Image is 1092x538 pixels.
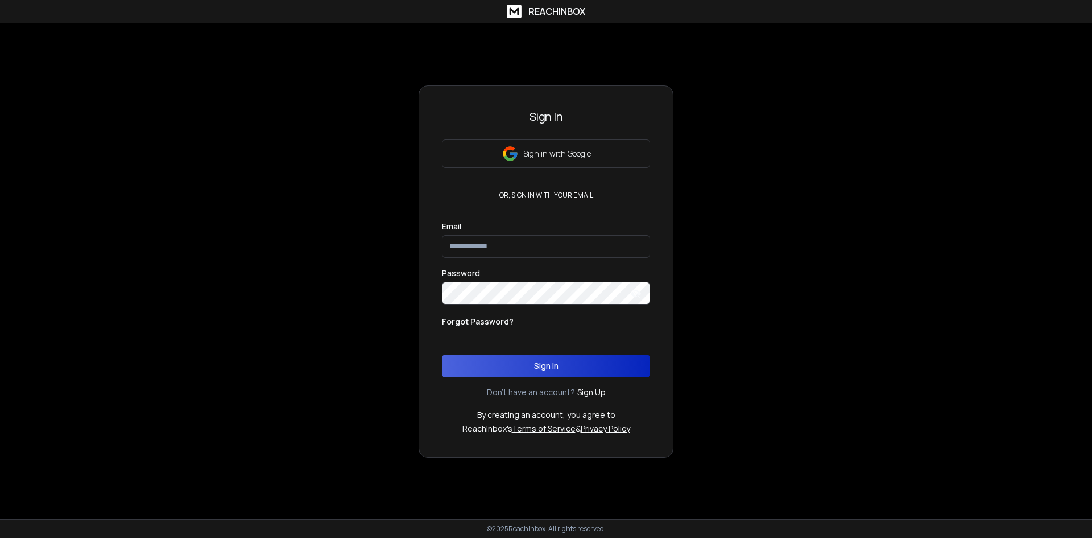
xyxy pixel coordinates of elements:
[462,423,630,434] p: ReachInbox's &
[507,5,585,18] a: ReachInbox
[581,423,630,434] a: Privacy Policy
[442,139,650,168] button: Sign in with Google
[487,387,575,398] p: Don't have an account?
[512,423,576,434] a: Terms of Service
[442,223,461,231] label: Email
[442,355,650,377] button: Sign In
[495,191,598,200] p: or, sign in with your email
[442,109,650,125] h3: Sign In
[577,387,606,398] a: Sign Up
[487,524,606,533] p: © 2025 Reachinbox. All rights reserved.
[477,409,615,421] p: By creating an account, you agree to
[523,148,591,159] p: Sign in with Google
[442,269,480,277] label: Password
[528,5,585,18] h1: ReachInbox
[442,316,514,327] p: Forgot Password?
